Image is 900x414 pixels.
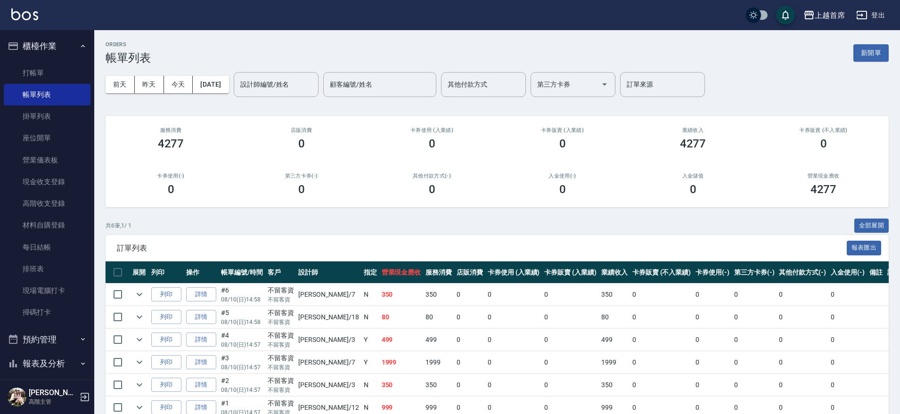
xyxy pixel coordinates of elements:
a: 報表匯出 [847,243,882,252]
th: 操作 [184,261,219,284]
th: 列印 [149,261,184,284]
td: 80 [379,306,424,328]
td: 0 [777,374,828,396]
td: 350 [599,374,630,396]
th: 卡券販賣 (不入業績) [630,261,693,284]
a: 帳單列表 [4,84,90,106]
td: 0 [828,306,867,328]
img: Logo [11,8,38,20]
td: #5 [219,306,265,328]
button: expand row [132,378,147,392]
td: 499 [423,329,454,351]
td: 0 [485,329,542,351]
td: 1999 [379,351,424,373]
td: 0 [777,329,828,351]
h3: 4277 [810,183,837,196]
button: expand row [132,287,147,301]
h3: 0 [559,183,566,196]
td: 0 [542,329,599,351]
td: 0 [630,351,693,373]
th: 店販消費 [454,261,485,284]
td: 0 [828,329,867,351]
td: 0 [828,284,867,306]
td: #3 [219,351,265,373]
a: 掃碼打卡 [4,301,90,323]
td: [PERSON_NAME] /7 [296,351,361,373]
button: expand row [132,310,147,324]
td: 0 [777,284,828,306]
button: expand row [132,355,147,369]
th: 卡券販賣 (入業績) [542,261,599,284]
div: 上越首席 [815,9,845,21]
td: Y [361,329,379,351]
p: 不留客資 [268,363,294,372]
a: 材料自購登錄 [4,214,90,236]
h3: 0 [429,137,435,150]
td: [PERSON_NAME] /7 [296,284,361,306]
h3: 帳單列表 [106,51,151,65]
h2: 入金使用(-) [508,173,616,179]
p: 08/10 (日) 14:58 [221,318,263,326]
td: 0 [693,284,732,306]
td: 350 [379,284,424,306]
td: Y [361,351,379,373]
a: 營業儀表板 [4,149,90,171]
td: 1999 [423,351,454,373]
h3: 服務消費 [117,127,225,133]
td: 80 [599,306,630,328]
img: Person [8,388,26,406]
h3: 0 [559,137,566,150]
th: 其他付款方式(-) [777,261,828,284]
td: 0 [485,351,542,373]
td: #2 [219,374,265,396]
td: 0 [732,329,777,351]
button: 登出 [852,7,889,24]
h3: 0 [168,183,174,196]
td: 0 [454,374,485,396]
p: 08/10 (日) 14:58 [221,295,263,304]
button: 報表匯出 [847,241,882,255]
p: 不留客資 [268,318,294,326]
h2: 第三方卡券(-) [247,173,355,179]
button: 櫃檯作業 [4,34,90,58]
td: 0 [630,374,693,396]
button: 昨天 [135,76,164,93]
h2: 卡券販賣 (不入業績) [769,127,877,133]
th: 帳單編號/時間 [219,261,265,284]
div: 不留客資 [268,376,294,386]
td: 0 [693,329,732,351]
a: 打帳單 [4,62,90,84]
h3: 0 [298,183,305,196]
th: 第三方卡券(-) [732,261,777,284]
button: 列印 [151,310,181,325]
td: #4 [219,329,265,351]
td: 499 [379,329,424,351]
button: 新開單 [853,44,889,62]
td: [PERSON_NAME] /18 [296,306,361,328]
td: 0 [454,329,485,351]
h2: 入金儲值 [639,173,747,179]
button: save [776,6,795,24]
h5: [PERSON_NAME] [29,388,77,398]
a: 詳情 [186,287,216,302]
a: 詳情 [186,355,216,370]
td: 0 [777,306,828,328]
td: 0 [454,351,485,373]
div: 不留客資 [268,285,294,295]
td: 0 [828,374,867,396]
td: 0 [542,351,599,373]
th: 營業現金應收 [379,261,424,284]
td: 0 [828,351,867,373]
td: 0 [630,306,693,328]
a: 掛單列表 [4,106,90,127]
p: 不留客資 [268,295,294,304]
td: 0 [693,351,732,373]
a: 詳情 [186,333,216,347]
h3: 4277 [158,137,184,150]
button: 客戶管理 [4,376,90,400]
th: 卡券使用(-) [693,261,732,284]
button: Open [597,77,612,92]
p: 08/10 (日) 14:57 [221,363,263,372]
p: 高階主管 [29,398,77,406]
button: 前天 [106,76,135,93]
